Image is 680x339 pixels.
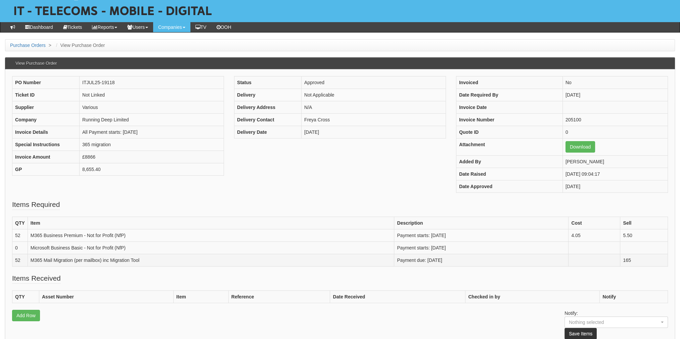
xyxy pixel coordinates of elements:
td: Payment due: [DATE] [394,254,569,266]
a: Reports [87,22,122,32]
a: TV [190,22,212,32]
button: Nothing selected [564,317,668,328]
a: OOH [212,22,236,32]
td: £8866 [80,151,224,163]
th: Invoice Number [456,113,563,126]
th: Invoice Amount [12,151,80,163]
td: 205100 [562,113,668,126]
td: Approved [302,76,446,89]
td: 8,655.40 [80,163,224,175]
td: 0 [12,241,28,254]
th: Attachment [456,138,563,155]
td: ITJUL25-19118 [80,76,224,89]
td: Freya Cross [302,113,446,126]
th: Date Approved [456,180,563,192]
th: Special Instructions [12,138,80,151]
td: Payment starts: [DATE] [394,241,569,254]
th: Status [234,76,302,89]
th: Invoiced [456,76,563,89]
th: Invoice Details [12,126,80,138]
td: 4.05 [569,229,620,241]
td: [DATE] 09:04:17 [562,168,668,180]
th: Date Required By [456,89,563,101]
td: M365 Mail Migration (per mailbox) inc Migration Tool [28,254,394,266]
td: Various [80,101,224,113]
th: Reference [228,290,330,303]
th: Supplier [12,101,80,113]
a: Dashboard [20,22,58,32]
span: > [47,43,53,48]
th: QTY [12,217,28,229]
legend: Items Received [12,273,61,284]
div: Nothing selected [569,319,651,326]
td: 365 migration [80,138,224,151]
a: Tickets [58,22,87,32]
td: 52 [12,254,28,266]
th: Added By [456,155,563,168]
th: Delivery Date [234,126,302,138]
a: Add Row [12,310,40,321]
td: M365 Business Premium - Not for Profit (NfP) [28,229,394,241]
th: Asset Number [39,290,174,303]
th: Company [12,113,80,126]
h3: View Purchase Order [12,58,60,69]
th: Checked in by [465,290,600,303]
th: Sell [620,217,668,229]
th: Delivery Address [234,101,302,113]
th: Cost [569,217,620,229]
td: Payment starts: [DATE] [394,229,569,241]
th: Quote ID [456,126,563,138]
td: N/A [302,101,446,113]
th: PO Number [12,76,80,89]
th: Ticket ID [12,89,80,101]
td: [DATE] [302,126,446,138]
th: Description [394,217,569,229]
td: [DATE] [562,180,668,192]
td: [DATE] [562,89,668,101]
th: Date Received [330,290,465,303]
td: [PERSON_NAME] [562,155,668,168]
a: Users [122,22,153,32]
th: Notify [600,290,668,303]
td: No [562,76,668,89]
legend: Items Required [12,200,60,210]
th: Invoice Date [456,101,563,113]
th: Delivery Contact [234,113,302,126]
th: Item [174,290,229,303]
th: Date Raised [456,168,563,180]
th: QTY [12,290,39,303]
td: 52 [12,229,28,241]
td: Running Deep Limited [80,113,224,126]
a: Download [565,141,595,153]
th: GP [12,163,80,175]
th: Delivery [234,89,302,101]
a: Companies [153,22,190,32]
td: Microsoft Business Basic - Not for Profit (NfP) [28,241,394,254]
td: 5.50 [620,229,668,241]
td: Not Applicable [302,89,446,101]
a: Purchase Orders [10,43,46,48]
td: 165 [620,254,668,266]
td: Not Linked [80,89,224,101]
li: View Purchase Order [54,42,105,49]
td: 0 [562,126,668,138]
th: Item [28,217,394,229]
td: All Payment starts: [DATE] [80,126,224,138]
